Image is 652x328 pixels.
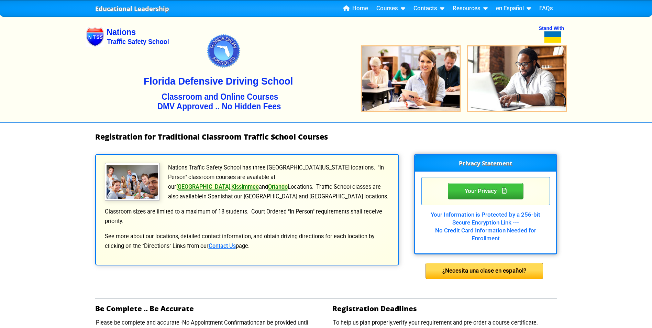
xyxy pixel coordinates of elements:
p: Nations Traffic Safety School has three [GEOGRAPHIC_DATA][US_STATE] locations. "In Person" classr... [104,163,390,201]
a: Contacts [411,3,447,14]
a: Courses [374,3,408,14]
a: Contact Us [209,243,236,249]
a: [GEOGRAPHIC_DATA] [176,184,230,190]
a: Home [340,3,371,14]
h3: Privacy Statement [415,155,556,172]
a: ¿Necesita una clase en español? [426,267,543,274]
h1: Registration for Traditional Classroom Traffic School Courses [95,133,557,141]
a: Educational Leadership [95,3,169,14]
u: No Appointment Confirmation [182,319,256,326]
a: Kissimmee [231,184,259,190]
h2: Be Complete .. Be Accurate [95,304,320,313]
p: See more about our locations, detailed contact information, and obtain driving directions for eac... [104,232,390,251]
h2: Registration Deadlines [332,304,557,313]
a: Your Privacy [448,186,523,195]
a: Resources [450,3,490,14]
a: en Español [493,3,534,14]
div: ¿Necesita una clase en español? [426,263,543,279]
div: Your Information is Protected by a 256-bit Secure Encryption Link --- No Credit Card Information ... [421,205,550,243]
img: Nations Traffic School - Your DMV Approved Florida Traffic School [86,12,567,122]
img: Traffic School Students [105,163,160,201]
u: in Spanish [202,193,228,200]
a: FAQs [537,3,556,14]
a: Orlando [268,184,288,190]
div: Privacy Statement [448,183,523,199]
p: Classroom sizes are limited to a maximum of 18 students. Court Ordered "In Person" requirements s... [104,207,390,226]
